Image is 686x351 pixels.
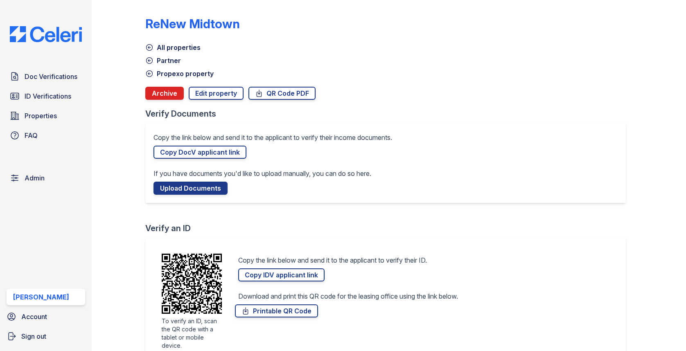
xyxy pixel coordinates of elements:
img: CE_Logo_Blue-a8612792a0a2168367f1c8372b55b34899dd931a85d93a1a3d3e32e68fde9ad4.png [3,26,88,42]
a: FAQ [7,127,85,144]
a: Copy DocV applicant link [153,146,246,159]
a: Upload Documents [153,182,228,195]
a: Copy IDV applicant link [238,268,325,281]
div: Verify an ID [145,223,632,234]
a: Account [3,308,88,325]
a: Admin [7,170,85,186]
span: Sign out [21,331,46,341]
p: Copy the link below and send it to the applicant to verify their ID. [238,255,427,265]
div: To verify an ID, scan the QR code with a tablet or mobile device. [162,317,222,350]
a: ID Verifications [7,88,85,104]
span: Admin [25,173,45,183]
a: Propexo property [145,69,214,79]
p: Download and print this QR code for the leasing office using the link below. [238,291,458,301]
a: Properties [7,108,85,124]
span: ID Verifications [25,91,71,101]
span: Account [21,312,47,322]
a: Printable QR Code [235,304,318,317]
a: QR Code PDF [248,87,316,100]
a: All properties [145,43,201,52]
p: Copy the link below and send it to the applicant to verify their income documents. [153,133,392,142]
span: Properties [25,111,57,121]
span: FAQ [25,130,38,140]
div: ReNew Midtown [145,16,240,31]
p: If you have documents you'd like to upload manually, you can do so here. [153,169,371,178]
div: Verify Documents [145,108,632,119]
div: [PERSON_NAME] [13,292,69,302]
a: Edit property [189,87,244,100]
a: Doc Verifications [7,68,85,85]
a: Partner [145,56,181,65]
span: Doc Verifications [25,72,77,81]
a: Sign out [3,328,88,344]
button: Archive [145,87,184,100]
